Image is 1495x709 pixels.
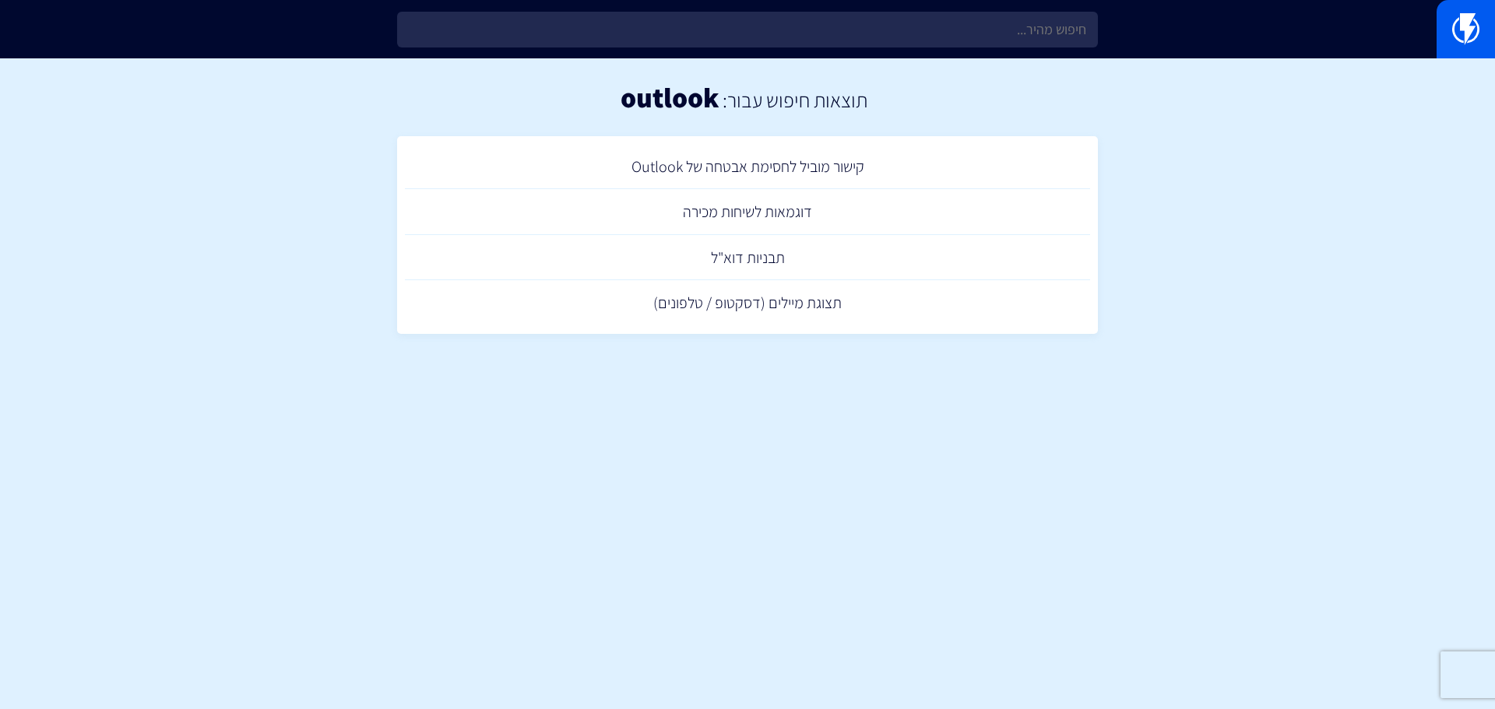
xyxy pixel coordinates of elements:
h1: outlook [621,82,719,113]
a: דוגמאות לשיחות מכירה [405,189,1090,235]
input: חיפוש מהיר... [397,12,1098,47]
a: תצוגת מיילים (דסקטופ / טלפונים) [405,280,1090,326]
a: קישור מוביל לחסימת אבטחה של Outlook [405,144,1090,190]
h2: תוצאות חיפוש עבור: [719,89,867,111]
a: תבניות דוא"ל [405,235,1090,281]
